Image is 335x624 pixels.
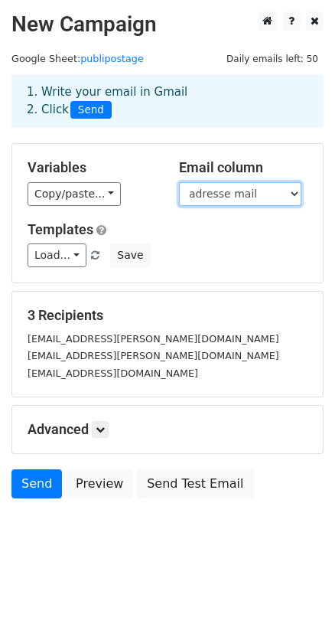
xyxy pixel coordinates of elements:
[221,53,324,64] a: Daily emails left: 50
[28,159,156,176] h5: Variables
[11,11,324,38] h2: New Campaign
[110,243,150,267] button: Save
[221,51,324,67] span: Daily emails left: 50
[11,469,62,498] a: Send
[28,421,307,438] h5: Advanced
[70,101,112,119] span: Send
[259,550,335,624] iframe: Chat Widget
[28,368,198,379] small: [EMAIL_ADDRESS][DOMAIN_NAME]
[28,221,93,237] a: Templates
[28,307,307,324] h5: 3 Recipients
[179,159,307,176] h5: Email column
[80,53,144,64] a: publipostage
[15,83,320,119] div: 1. Write your email in Gmail 2. Click
[11,53,144,64] small: Google Sheet:
[259,550,335,624] div: Widget de chat
[28,333,279,345] small: [EMAIL_ADDRESS][PERSON_NAME][DOMAIN_NAME]
[66,469,133,498] a: Preview
[28,243,86,267] a: Load...
[137,469,253,498] a: Send Test Email
[28,350,279,361] small: [EMAIL_ADDRESS][PERSON_NAME][DOMAIN_NAME]
[28,182,121,206] a: Copy/paste...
